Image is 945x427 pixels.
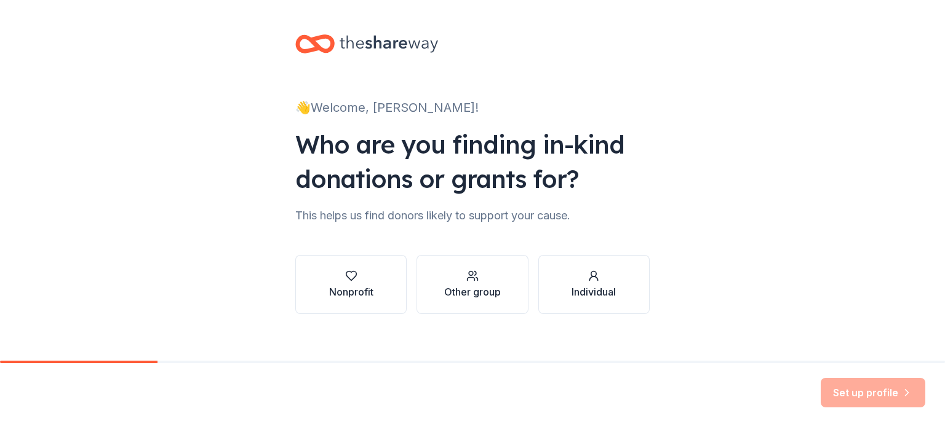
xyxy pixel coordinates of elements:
button: Individual [538,255,650,314]
div: This helps us find donors likely to support your cause. [295,206,650,225]
button: Nonprofit [295,255,407,314]
button: Other group [417,255,528,314]
div: Individual [572,284,616,299]
div: Who are you finding in-kind donations or grants for? [295,127,650,196]
div: 👋 Welcome, [PERSON_NAME]! [295,98,650,117]
div: Nonprofit [329,284,373,299]
div: Other group [444,284,501,299]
